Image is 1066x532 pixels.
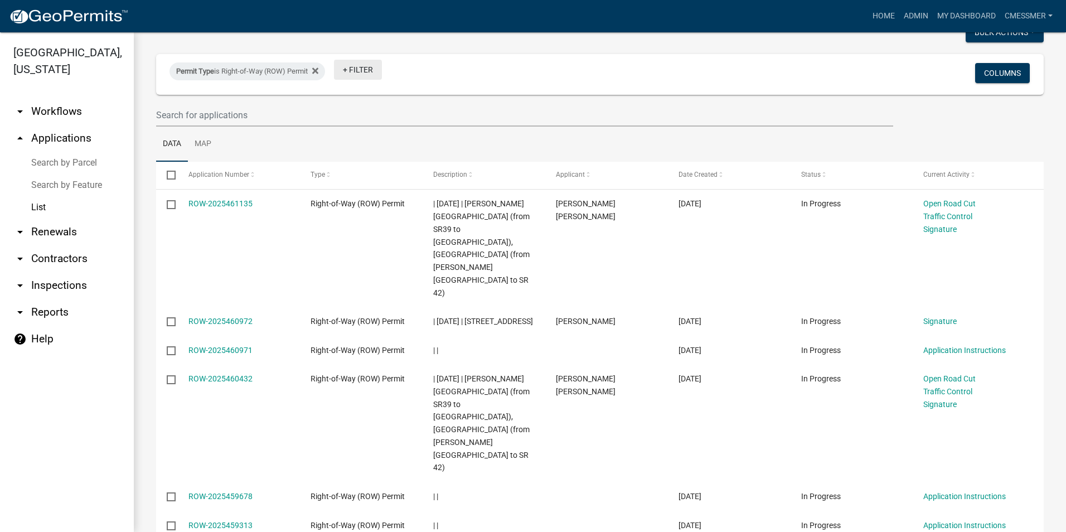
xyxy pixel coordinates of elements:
[311,171,325,178] span: Type
[801,346,841,355] span: In Progress
[188,374,253,383] a: ROW-2025460432
[868,6,899,27] a: Home
[423,162,545,188] datatable-header-cell: Description
[188,492,253,501] a: ROW-2025459678
[188,317,253,326] a: ROW-2025460972
[13,105,27,118] i: arrow_drop_down
[679,346,701,355] span: 08/08/2025
[679,171,718,178] span: Date Created
[188,199,253,208] a: ROW-2025461135
[13,225,27,239] i: arrow_drop_down
[679,521,701,530] span: 08/05/2025
[923,317,957,326] a: Signature
[966,22,1044,42] button: Bulk Actions
[177,162,300,188] datatable-header-cell: Application Number
[801,521,841,530] span: In Progress
[923,374,976,383] a: Open Road Cut
[933,6,1000,27] a: My Dashboard
[300,162,423,188] datatable-header-cell: Type
[156,162,177,188] datatable-header-cell: Select
[668,162,791,188] datatable-header-cell: Date Created
[923,199,976,208] a: Open Road Cut
[188,171,249,178] span: Application Number
[176,67,214,75] span: Permit Type
[923,387,972,396] a: Traffic Control
[311,199,405,208] span: Right-of-Way (ROW) Permit
[13,132,27,145] i: arrow_drop_up
[156,104,893,127] input: Search for applications
[556,171,585,178] span: Applicant
[433,317,533,326] span: | 08/19/2025 | 9670 Huggin Hollow Road, Martinsville, IN 46151
[1000,6,1057,27] a: cmessmer
[188,346,253,355] a: ROW-2025460971
[679,199,701,208] span: 08/08/2025
[790,162,913,188] datatable-header-cell: Status
[801,199,841,208] span: In Progress
[923,400,957,409] a: Signature
[923,492,1006,501] a: Application Instructions
[188,521,253,530] a: ROW-2025459313
[169,62,325,80] div: is Right-of-Way (ROW) Permit
[679,492,701,501] span: 08/05/2025
[433,346,438,355] span: | |
[801,171,821,178] span: Status
[13,252,27,265] i: arrow_drop_down
[433,171,467,178] span: Description
[188,127,218,162] a: Map
[311,521,405,530] span: Right-of-Way (ROW) Permit
[923,521,1006,530] a: Application Instructions
[433,374,530,472] span: | 08/12/2025 | Keller Hill Road (from SR39 to N Antioch Road), N Antioch Road (from Keller Hill R...
[923,346,1006,355] a: Application Instructions
[679,374,701,383] span: 08/07/2025
[801,374,841,383] span: In Progress
[679,317,701,326] span: 08/08/2025
[13,332,27,346] i: help
[311,492,405,501] span: Right-of-Way (ROW) Permit
[156,127,188,162] a: Data
[13,306,27,319] i: arrow_drop_down
[334,60,382,80] a: + Filter
[899,6,933,27] a: Admin
[913,162,1035,188] datatable-header-cell: Current Activity
[433,492,438,501] span: | |
[556,317,616,326] span: Josh Selig
[801,317,841,326] span: In Progress
[311,317,405,326] span: Right-of-Way (ROW) Permit
[13,279,27,292] i: arrow_drop_down
[923,225,957,234] a: Signature
[545,162,668,188] datatable-header-cell: Applicant
[311,374,405,383] span: Right-of-Way (ROW) Permit
[433,521,438,530] span: | |
[311,346,405,355] span: Right-of-Way (ROW) Permit
[556,374,616,396] span: Logan Jeffrey Young
[923,171,970,178] span: Current Activity
[556,199,616,221] span: Logan Jeffrey Young
[801,492,841,501] span: In Progress
[975,63,1030,83] button: Columns
[433,199,530,297] span: | 08/18/2025 | Keller Hill Road (from SR39 to N Antioch Road), N Antioch Road (from Keller Hill R...
[923,212,972,221] a: Traffic Control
